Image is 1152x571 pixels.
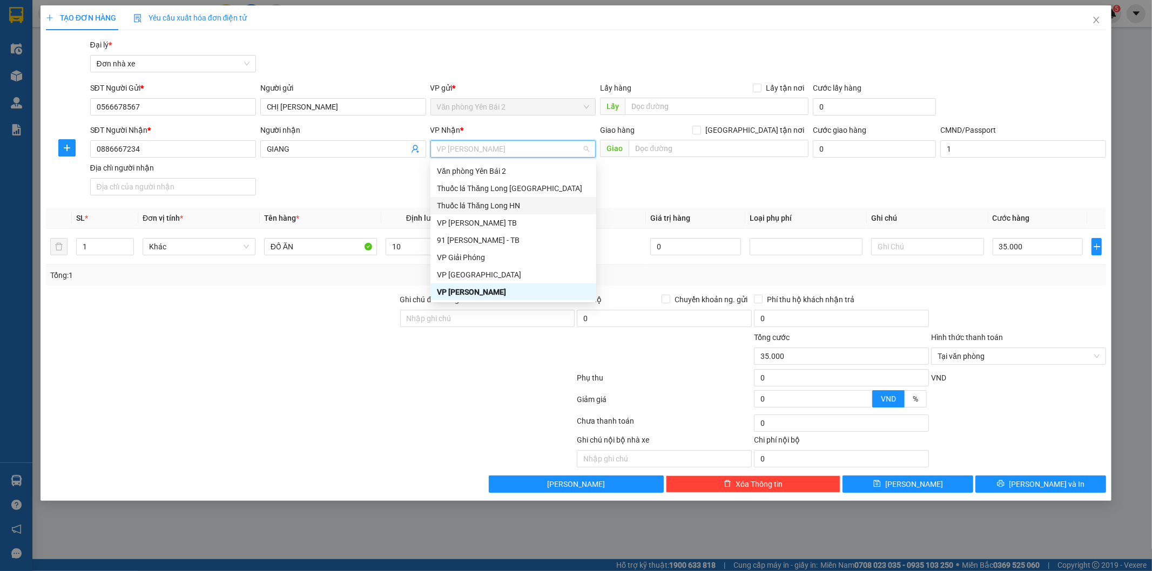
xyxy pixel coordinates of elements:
button: Close [1081,5,1111,36]
span: Văn phòng Yên Bái 2 [437,99,590,115]
span: plus [1092,242,1101,251]
span: printer [997,480,1005,488]
input: VD: Bàn, Ghế [264,238,377,255]
div: Thuốc lá Thăng Long [GEOGRAPHIC_DATA] [437,182,590,194]
span: TẠO ĐƠN HÀNG [46,13,116,22]
span: Xóa Thông tin [736,478,783,490]
div: Văn phòng Yên Bái 2 [430,162,596,180]
label: Ghi chú đơn hàng [400,295,460,304]
span: Tổng cước [754,333,790,342]
span: close [1092,16,1101,24]
span: [GEOGRAPHIC_DATA] tận nơi [701,124,809,136]
div: Chi phí nội bộ [754,434,929,450]
span: Định lượng [406,214,444,222]
span: Lấy [600,98,625,115]
input: Dọc đường [625,98,809,115]
span: Thu Hộ [577,295,602,304]
div: Giảm giá [576,393,753,412]
th: Ghi chú [867,208,988,229]
div: VP Giải Phóng [430,249,596,266]
span: Giao hàng [600,126,635,134]
li: Số 10 ngõ 15 Ngọc Hồi, Q.[PERSON_NAME], [GEOGRAPHIC_DATA] [101,26,452,40]
input: Ghi chú đơn hàng [400,310,575,327]
span: [PERSON_NAME] và In [1009,478,1084,490]
span: Tên hàng [264,214,299,222]
span: VND [931,373,946,382]
div: Người gửi [260,82,426,94]
div: Thuốc lá Thăng Long Thanh Hóa [430,180,596,197]
div: SĐT Người Nhận [90,124,256,136]
div: VP [PERSON_NAME] [437,286,590,298]
div: CMND/Passport [940,124,1106,136]
th: Loại phụ phí [745,208,867,229]
div: SĐT Người Gửi [90,82,256,94]
button: delete [50,238,68,255]
span: plus [46,14,53,22]
button: plus [1092,238,1102,255]
span: VND [881,395,896,403]
span: Đại lý [90,40,112,49]
span: plus [59,144,75,152]
span: Giá trị hàng [650,214,690,222]
div: Phụ thu [576,372,753,391]
b: GỬI : Văn phòng Yên Bái 2 [14,78,190,96]
button: save[PERSON_NAME] [843,475,973,493]
span: Tại văn phòng [938,348,1100,364]
div: Thuốc lá Thăng Long HN [437,200,590,212]
input: 0 [650,238,741,255]
div: VP [GEOGRAPHIC_DATA] [437,269,590,281]
span: Yêu cầu xuất hóa đơn điện tử [133,13,247,22]
div: Tổng: 1 [50,269,444,281]
span: Khác [149,239,249,255]
span: Giao [600,140,629,157]
span: VP Nhận [430,126,461,134]
label: Cước giao hàng [813,126,866,134]
div: Thuốc lá Thăng Long HN [430,197,596,214]
button: deleteXóa Thông tin [666,475,841,493]
button: [PERSON_NAME] [489,475,664,493]
div: VP Trần Phú TB [430,214,596,232]
div: VP [PERSON_NAME] TB [437,217,590,229]
span: SL [76,214,85,222]
span: Chuyển khoản ng. gửi [670,294,752,305]
label: Cước lấy hàng [813,84,861,92]
div: Chưa thanh toán [576,415,753,434]
input: Cước lấy hàng [813,98,936,115]
span: Đơn vị tính [143,214,183,222]
input: Cước giao hàng [813,140,936,158]
label: Hình thức thanh toán [931,333,1003,342]
div: VP Phù Ninh [430,266,596,283]
div: Văn phòng Yên Bái 2 [437,165,590,177]
span: [PERSON_NAME] [885,478,943,490]
div: Người nhận [260,124,426,136]
span: save [873,480,881,488]
button: plus [58,139,76,157]
input: Dọc đường [629,140,809,157]
input: Địa chỉ của người nhận [90,178,256,195]
img: icon [133,14,142,23]
div: Ghi chú nội bộ nhà xe [577,434,752,450]
div: 91 Đặng Nghiễm - TB [430,232,596,249]
input: Nhập ghi chú [577,450,752,467]
span: Lấy tận nơi [762,82,809,94]
span: Đơn nhà xe [97,56,250,72]
div: VP Giải Phóng [437,251,590,263]
li: Hotline: 19001155 [101,40,452,53]
span: Phí thu hộ khách nhận trả [763,294,859,305]
span: user-add [411,145,420,153]
span: [PERSON_NAME] [547,478,605,490]
button: printer[PERSON_NAME] và In [975,475,1106,493]
span: Lấy hàng [600,84,631,92]
span: VP Trần Đại Nghĩa [437,141,590,157]
span: delete [724,480,731,488]
img: logo.jpg [14,13,68,67]
div: Địa chỉ người nhận [90,162,256,174]
input: Ghi Chú [871,238,984,255]
div: 91 [PERSON_NAME] - TB [437,234,590,246]
span: % [913,395,918,403]
div: VP gửi [430,82,596,94]
div: VP Trần Đại Nghĩa [430,283,596,301]
span: Cước hàng [993,214,1030,222]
